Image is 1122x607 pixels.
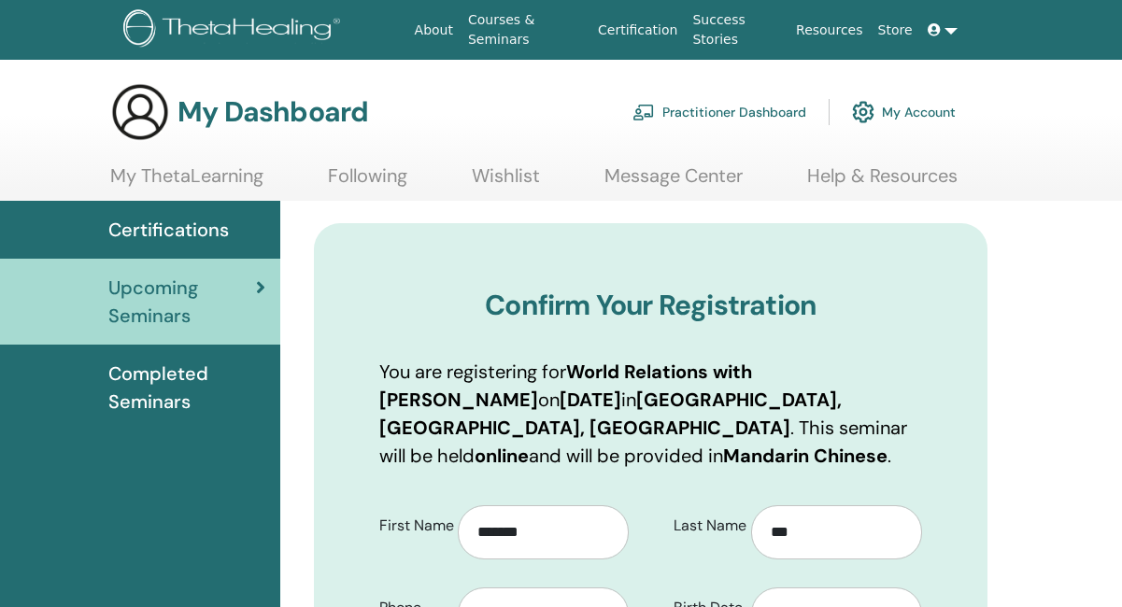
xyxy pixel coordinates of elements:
[108,216,229,244] span: Certifications
[365,508,458,543] label: First Name
[660,508,752,543] label: Last Name
[807,164,958,201] a: Help & Resources
[852,92,956,133] a: My Account
[685,3,788,57] a: Success Stories
[590,13,685,48] a: Certification
[461,3,590,57] a: Courses & Seminars
[379,358,922,470] p: You are registering for on in . This seminar will be held and will be provided in .
[123,9,347,51] img: logo.png
[178,95,368,129] h3: My Dashboard
[871,13,920,48] a: Store
[110,82,170,142] img: generic-user-icon.jpg
[560,388,621,412] b: [DATE]
[788,13,871,48] a: Resources
[604,164,743,201] a: Message Center
[108,360,265,416] span: Completed Seminars
[475,444,529,468] b: online
[110,164,263,201] a: My ThetaLearning
[407,13,461,48] a: About
[632,104,655,120] img: chalkboard-teacher.svg
[328,164,407,201] a: Following
[379,360,752,412] b: World Relations with [PERSON_NAME]
[472,164,540,201] a: Wishlist
[723,444,888,468] b: Mandarin Chinese
[852,96,874,128] img: cog.svg
[632,92,806,133] a: Practitioner Dashboard
[108,274,256,330] span: Upcoming Seminars
[379,289,922,322] h3: Confirm Your Registration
